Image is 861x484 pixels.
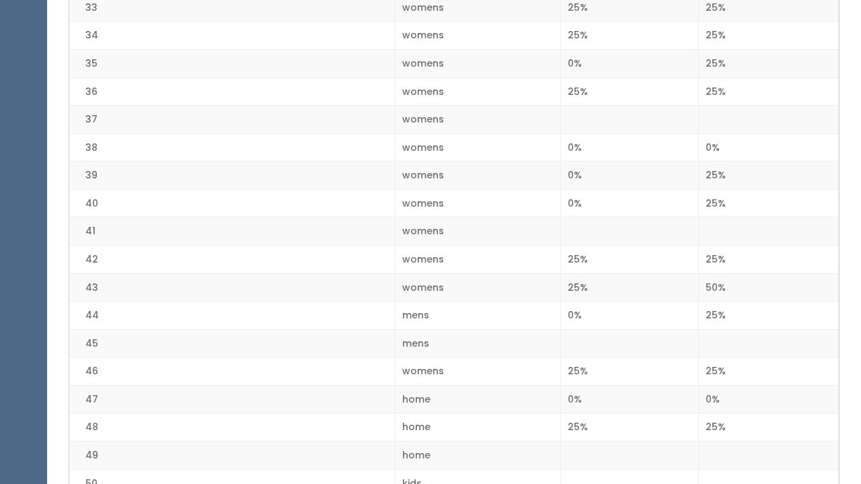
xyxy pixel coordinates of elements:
td: 25% [699,357,839,386]
td: 38 [69,133,396,162]
td: 47 [69,385,396,413]
td: home [396,385,561,413]
td: 25% [560,273,699,302]
td: 25% [699,413,839,442]
td: womens [396,245,561,273]
td: 40 [69,189,396,217]
td: womens [396,22,561,50]
td: 0% [560,189,699,217]
td: 42 [69,245,396,273]
td: 0% [560,162,699,190]
td: 0% [560,385,699,413]
td: 45 [69,329,396,357]
td: 25% [699,77,839,106]
td: womens [396,162,561,190]
td: 0% [560,49,699,77]
td: mens [396,329,561,357]
td: 25% [560,22,699,50]
td: 44 [69,302,396,330]
td: 34 [69,22,396,50]
td: womens [396,133,561,162]
td: 0% [560,302,699,330]
td: womens [396,49,561,77]
td: 39 [69,162,396,190]
td: womens [396,77,561,106]
td: 50% [699,273,839,302]
td: 35 [69,49,396,77]
td: mens [396,302,561,330]
td: 25% [699,302,839,330]
td: 25% [699,162,839,190]
td: 25% [560,245,699,273]
td: 0% [699,385,839,413]
td: 25% [699,22,839,50]
td: home [396,413,561,442]
td: home [396,442,561,470]
td: 41 [69,217,396,246]
td: 48 [69,413,396,442]
td: 25% [560,413,699,442]
td: 25% [699,189,839,217]
td: 46 [69,357,396,386]
td: 25% [699,49,839,77]
td: womens [396,217,561,246]
td: 0% [699,133,839,162]
td: 0% [560,133,699,162]
td: 25% [699,245,839,273]
td: 43 [69,273,396,302]
td: womens [396,189,561,217]
td: 25% [560,77,699,106]
td: 49 [69,442,396,470]
td: womens [396,357,561,386]
td: 25% [560,357,699,386]
td: 36 [69,77,396,106]
td: womens [396,106,561,134]
td: womens [396,273,561,302]
td: 37 [69,106,396,134]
